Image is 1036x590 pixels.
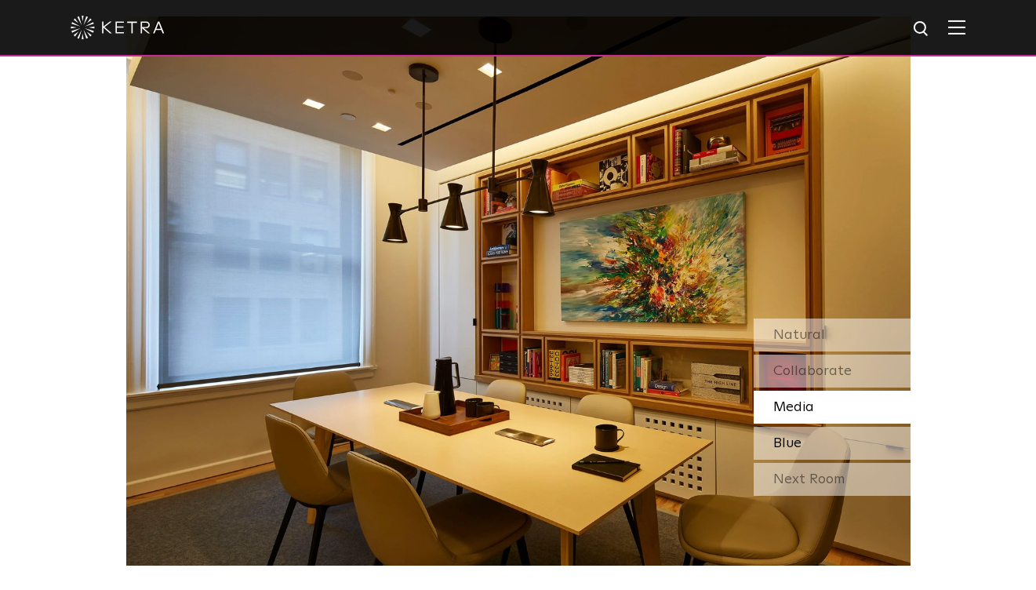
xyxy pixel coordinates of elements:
[754,463,911,496] div: Next Room
[71,16,165,39] img: ketra-logo-2019-white
[773,364,852,378] span: Collaborate
[773,400,814,414] span: Media
[773,436,802,450] span: Blue
[126,16,911,566] img: SS-Desktop-CEC-03
[912,20,932,39] img: search icon
[773,328,825,342] span: Natural
[948,20,965,35] img: Hamburger%20Nav.svg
